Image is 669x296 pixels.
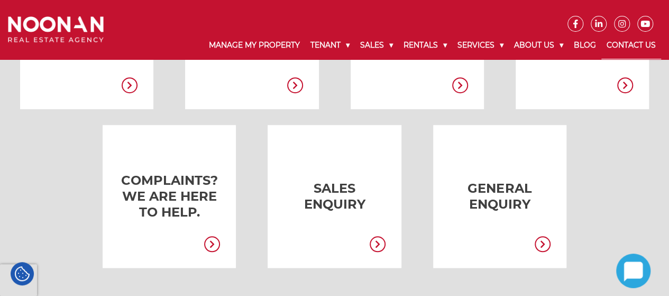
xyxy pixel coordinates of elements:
[509,32,569,59] a: About Us
[204,32,305,59] a: Manage My Property
[305,32,355,59] a: Tenant
[8,16,104,43] img: Noonan Real Estate Agency
[569,32,601,59] a: Blog
[355,32,398,59] a: Sales
[398,32,452,59] a: Rentals
[452,32,509,59] a: Services
[11,262,34,285] div: Cookie Settings
[601,32,661,59] a: Contact Us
